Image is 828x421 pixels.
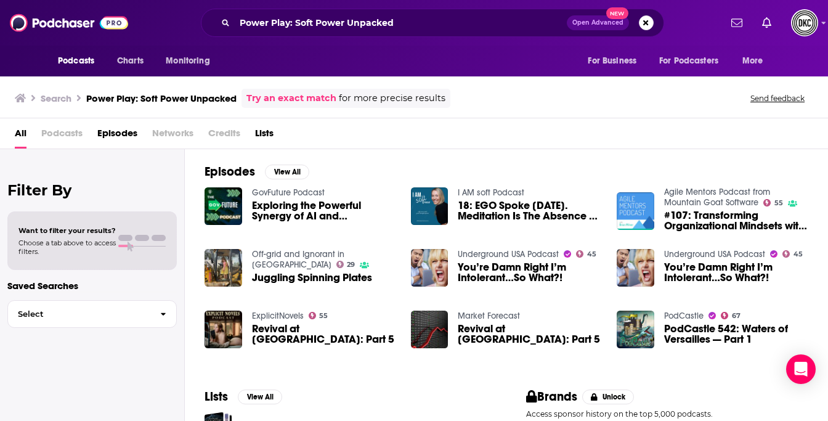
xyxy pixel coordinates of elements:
img: PodCastle 542: Waters of Versailles — Part 1 [617,311,654,348]
a: Show notifications dropdown [726,12,747,33]
a: I AM soft Podcast [458,187,524,198]
span: Revival at [GEOGRAPHIC_DATA]: Part 5 [458,324,602,345]
span: Choose a tab above to access filters. [18,239,116,256]
a: 29 [336,261,355,268]
img: #107: Transforming Organizational Mindsets with Bernie Maloney [617,192,654,230]
span: 29 [347,262,355,268]
a: Off-grid and Ignorant in Portugal [252,249,344,270]
span: 55 [319,313,328,319]
img: Revival at Nude Creek: Part 5 [411,311,448,348]
span: 55 [774,200,783,206]
a: Juggling Spinning Plates [252,272,372,283]
button: open menu [734,49,779,73]
div: Open Intercom Messenger [786,354,816,384]
span: New [606,7,628,19]
span: for more precise results [339,91,445,105]
h2: Episodes [205,164,255,179]
img: Podchaser - Follow, Share and Rate Podcasts [10,11,128,35]
a: Revival at Nude Creek: Part 5 [458,324,602,345]
a: Charts [109,49,151,73]
h2: Lists [205,389,228,404]
span: For Business [588,52,636,70]
button: open menu [651,49,736,73]
div: Search podcasts, credits, & more... [201,9,664,37]
a: You’re Damn Right I’m Intolerant…So What?! [617,249,654,287]
a: Try an exact match [246,91,336,105]
button: Send feedback [747,93,808,104]
a: Show notifications dropdown [757,12,776,33]
a: Underground USA Podcast [458,249,559,260]
span: 45 [793,251,803,257]
span: You’re Damn Right I’m Intolerant…So What?! [458,262,602,283]
span: Podcasts [41,123,83,149]
a: 67 [721,312,741,319]
span: Lists [255,123,274,149]
a: Exploring the Powerful Synergy of AI and Cybersecurity, Interview with Martin Stanley, Cybersecur... [252,200,396,221]
a: 45 [782,250,803,258]
a: Market Forecast [458,311,520,321]
a: Agile Mentors Podcast from Mountain Goat Software [664,187,770,208]
a: GovFuture Podcast [252,187,325,198]
button: Open AdvancedNew [567,15,629,30]
a: ExplicitNovels [252,311,304,321]
a: ListsView All [205,389,282,404]
button: View All [238,390,282,404]
h2: Brands [526,389,577,404]
img: Revival at Nude Creek: Part 5 [205,311,242,348]
a: You’re Damn Right I’m Intolerant…So What?! [664,262,808,283]
span: Monitoring [166,52,209,70]
a: Revival at Nude Creek: Part 5 [252,324,396,345]
span: For Podcasters [659,52,718,70]
button: open menu [49,49,110,73]
a: 55 [763,199,783,206]
p: Saved Searches [7,280,177,292]
span: 18: EGO Spoke [DATE]. Meditation Is The Absence Of The Thoughts About the Thoughts [458,200,602,221]
a: PodCastle 542: Waters of Versailles — Part 1 [664,324,808,345]
span: #107: Transforming Organizational Mindsets with [PERSON_NAME] [664,210,808,231]
p: Access sponsor history on the top 5,000 podcasts. [526,409,808,419]
span: Podcasts [58,52,94,70]
span: Revival at [GEOGRAPHIC_DATA]: Part 5 [252,324,396,345]
button: Unlock [582,390,635,404]
span: Logged in as DKCMediatech [791,9,818,36]
a: 55 [309,312,328,319]
a: EpisodesView All [205,164,309,179]
a: All [15,123,26,149]
a: 45 [576,250,596,258]
a: Episodes [97,123,137,149]
a: Underground USA Podcast [664,249,765,260]
span: 45 [587,251,596,257]
button: open menu [157,49,225,73]
span: Select [8,310,150,318]
h3: Power Play: Soft Power Unpacked [86,92,237,104]
a: PodCastle [664,311,704,321]
span: Exploring the Powerful Synergy of AI and Cybersecurity, Interview with [PERSON_NAME], Cybersecuri... [252,200,396,221]
a: 18: EGO Spoke Today. Meditation Is The Absence Of The Thoughts About the Thoughts [458,200,602,221]
img: You’re Damn Right I’m Intolerant…So What?! [411,249,448,287]
input: Search podcasts, credits, & more... [235,13,567,33]
span: Want to filter your results? [18,226,116,235]
img: 18: EGO Spoke Today. Meditation Is The Absence Of The Thoughts About the Thoughts [411,187,448,225]
img: Exploring the Powerful Synergy of AI and Cybersecurity, Interview with Martin Stanley, Cybersecur... [205,187,242,225]
span: Charts [117,52,144,70]
button: open menu [579,49,652,73]
button: View All [265,165,309,179]
span: Networks [152,123,193,149]
img: Juggling Spinning Plates [205,249,242,287]
span: Open Advanced [572,20,623,26]
span: Credits [208,123,240,149]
